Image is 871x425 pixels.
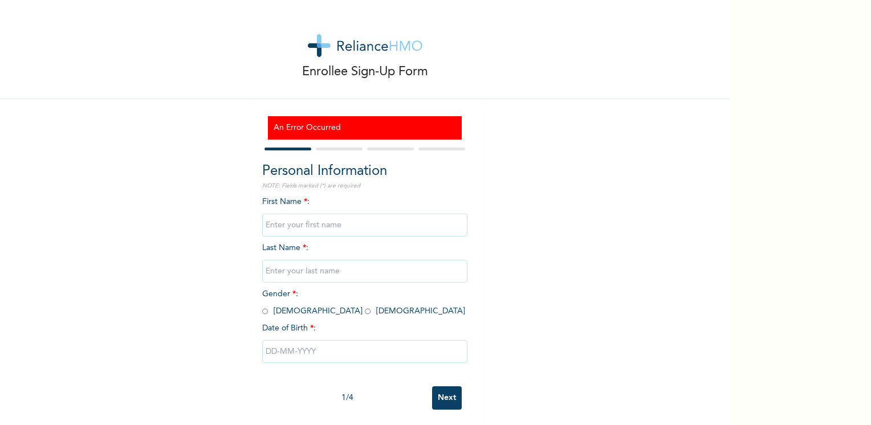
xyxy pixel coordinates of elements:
[308,34,422,57] img: logo
[262,340,467,363] input: DD-MM-YYYY
[262,290,465,315] span: Gender : [DEMOGRAPHIC_DATA] [DEMOGRAPHIC_DATA]
[302,63,428,81] p: Enrollee Sign-Up Form
[274,122,456,134] h3: An Error Occurred
[262,244,467,275] span: Last Name :
[262,322,316,334] span: Date of Birth :
[262,161,467,182] h2: Personal Information
[262,260,467,283] input: Enter your last name
[262,198,467,229] span: First Name :
[262,182,467,190] p: NOTE: Fields marked (*) are required
[262,392,432,404] div: 1 / 4
[262,214,467,236] input: Enter your first name
[432,386,462,410] input: Next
